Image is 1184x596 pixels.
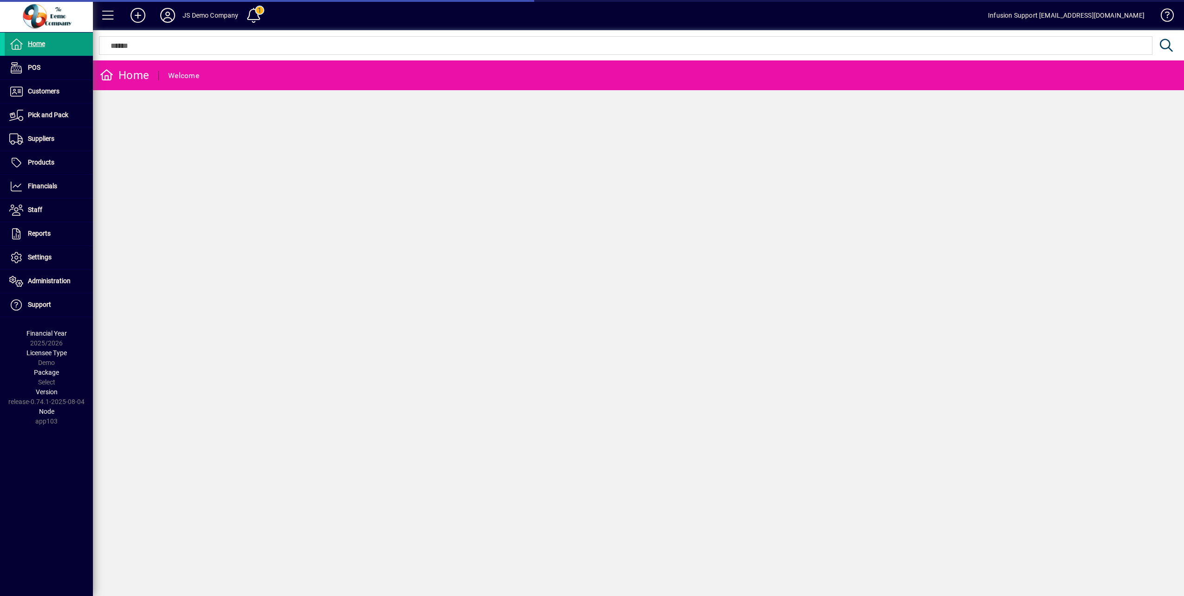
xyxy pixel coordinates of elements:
[123,7,153,24] button: Add
[5,80,93,103] a: Customers
[168,68,199,83] div: Welcome
[28,182,57,190] span: Financials
[28,87,59,95] span: Customers
[28,159,54,166] span: Products
[5,151,93,174] a: Products
[26,349,67,357] span: Licensee Type
[36,388,58,396] span: Version
[28,230,51,237] span: Reports
[153,7,183,24] button: Profile
[28,301,51,308] span: Support
[183,8,239,23] div: JS Demo Company
[28,206,42,213] span: Staff
[1154,2,1172,32] a: Knowledge Base
[5,246,93,269] a: Settings
[5,104,93,127] a: Pick and Pack
[28,253,52,261] span: Settings
[28,135,54,142] span: Suppliers
[5,222,93,245] a: Reports
[28,111,68,119] span: Pick and Pack
[5,270,93,293] a: Administration
[39,408,54,415] span: Node
[5,199,93,222] a: Staff
[5,127,93,151] a: Suppliers
[28,277,71,285] span: Administration
[34,369,59,376] span: Package
[26,330,67,337] span: Financial Year
[28,40,45,47] span: Home
[5,175,93,198] a: Financials
[100,68,149,83] div: Home
[988,8,1145,23] div: Infusion Support [EMAIL_ADDRESS][DOMAIN_NAME]
[5,293,93,317] a: Support
[5,56,93,79] a: POS
[28,64,40,71] span: POS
